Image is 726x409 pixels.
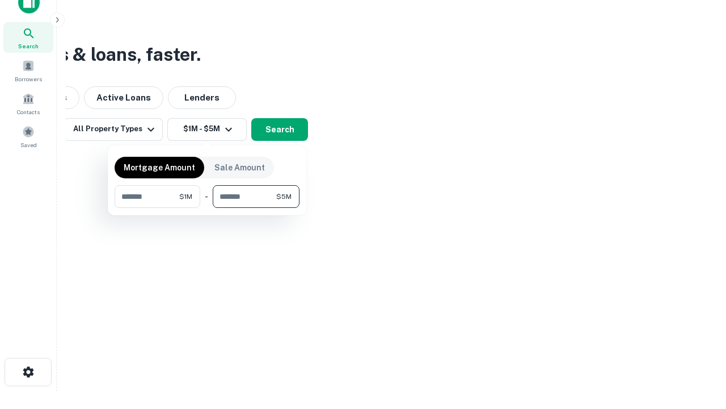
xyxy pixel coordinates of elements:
[669,318,726,373] iframe: Chat Widget
[276,191,292,202] span: $5M
[205,185,208,208] div: -
[124,161,195,174] p: Mortgage Amount
[214,161,265,174] p: Sale Amount
[179,191,192,202] span: $1M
